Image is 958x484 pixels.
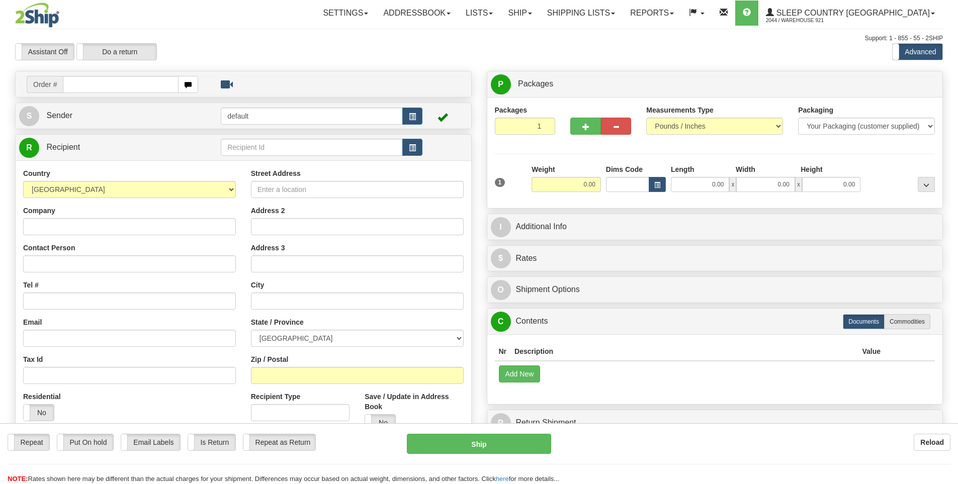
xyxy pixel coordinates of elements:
[646,105,714,115] label: Measurements Type
[532,164,555,174] label: Weight
[15,34,943,43] div: Support: 1 - 855 - 55 - 2SHIP
[729,177,736,192] span: x
[221,139,403,156] input: Recipient Id
[491,248,511,268] span: $
[23,317,42,327] label: Email
[251,243,285,253] label: Address 3
[365,392,463,412] label: Save / Update in Address Book
[766,16,841,26] span: 2044 / Warehouse 921
[19,137,199,158] a: R Recipient
[16,44,74,60] label: Assistant Off
[251,168,301,178] label: Street Address
[19,106,39,126] span: S
[23,354,43,364] label: Tax Id
[23,243,75,253] label: Contact Person
[918,177,935,192] div: ...
[495,342,511,361] th: Nr
[774,9,930,17] span: Sleep Country [GEOGRAPHIC_DATA]
[518,79,553,88] span: Packages
[623,1,681,26] a: Reports
[251,354,289,364] label: Zip / Postal
[315,1,376,26] a: Settings
[188,434,235,450] label: Is Return
[491,279,939,300] a: OShipment Options
[243,434,315,450] label: Repeat as Return
[884,314,930,329] label: Commodities
[491,413,939,433] a: RReturn Shipment
[458,1,500,26] a: Lists
[795,177,802,192] span: x
[221,108,403,125] input: Sender Id
[935,190,957,293] iframe: chat widget
[8,434,49,450] label: Repeat
[914,434,950,451] button: Reload
[736,164,755,174] label: Width
[407,434,551,454] button: Ship
[491,217,511,237] span: I
[893,44,942,60] label: Advanced
[376,1,458,26] a: Addressbook
[23,392,61,402] label: Residential
[496,475,509,482] a: here
[46,111,72,120] span: Sender
[491,280,511,300] span: O
[491,217,939,237] a: IAdditional Info
[77,44,156,60] label: Do a return
[495,178,505,187] span: 1
[251,392,301,402] label: Recipient Type
[23,168,50,178] label: Country
[758,1,942,26] a: Sleep Country [GEOGRAPHIC_DATA] 2044 / Warehouse 921
[23,206,55,216] label: Company
[251,206,285,216] label: Address 2
[540,1,623,26] a: Shipping lists
[510,342,858,361] th: Description
[858,342,885,361] th: Value
[500,1,539,26] a: Ship
[15,3,59,28] img: logo2044.jpg
[495,105,528,115] label: Packages
[46,143,80,151] span: Recipient
[251,280,264,290] label: City
[843,314,885,329] label: Documents
[23,280,39,290] label: Tel #
[27,76,63,93] span: Order #
[251,181,464,198] input: Enter a location
[19,106,221,126] a: S Sender
[491,248,939,269] a: $Rates
[251,317,304,327] label: State / Province
[57,434,113,450] label: Put On hold
[798,105,833,115] label: Packaging
[491,74,511,94] span: P
[491,413,511,433] span: R
[671,164,694,174] label: Length
[491,312,511,332] span: C
[801,164,823,174] label: Height
[920,438,944,446] b: Reload
[499,365,541,382] button: Add New
[606,164,643,174] label: Dims Code
[491,311,939,332] a: CContents
[8,475,28,482] span: NOTE:
[491,74,939,94] a: P Packages
[19,138,39,158] span: R
[365,415,395,431] label: No
[24,405,54,421] label: No
[121,434,180,450] label: Email Labels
